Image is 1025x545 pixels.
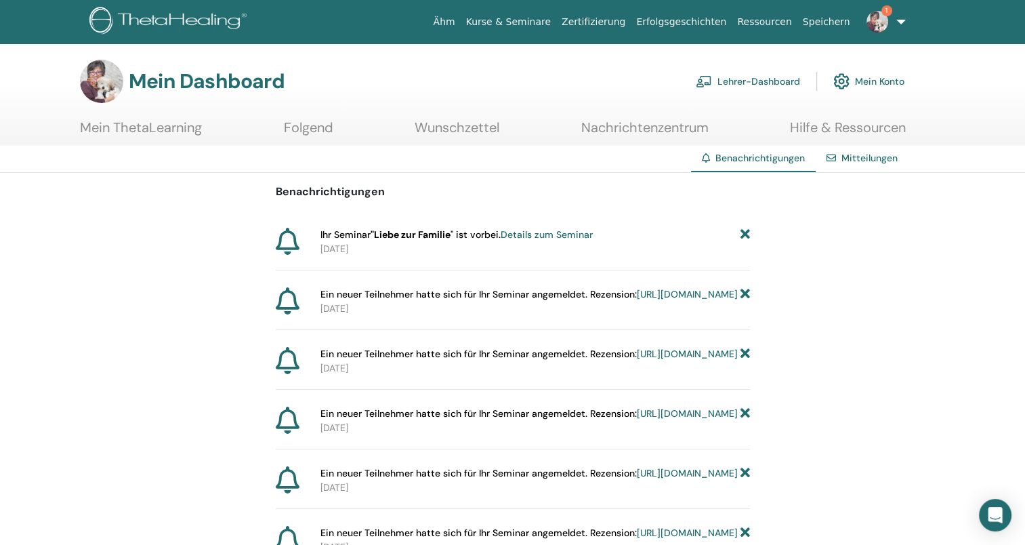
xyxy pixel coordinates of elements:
span: Ein neuer Teilnehmer hatte sich für Ihr Seminar angemeldet. Rezension: [320,466,738,481]
a: [URL][DOMAIN_NAME] [637,407,738,420]
a: Mitteilungen [841,152,898,164]
a: Details zum Seminar [501,228,593,241]
span: Ein neuer Teilnehmer hatte sich für Ihr Seminar angemeldet. Rezension: [320,526,738,540]
h3: Mein Dashboard [129,69,285,94]
img: default.jpg [80,60,123,103]
img: cog.svg [833,70,850,93]
img: logo.png [89,7,251,37]
p: [DATE] [320,481,750,495]
p: [DATE] [320,242,750,256]
span: Ein neuer Teilnehmer hatte sich für Ihr Seminar angemeldet. Rezension: [320,287,738,302]
a: Erfolgsgeschichten [631,9,732,35]
a: Hilfe & Ressourcen [790,119,906,146]
span: Ein neuer Teilnehmer hatte sich für Ihr Seminar angemeldet. Rezension: [320,347,738,361]
p: [DATE] [320,361,750,376]
a: Nachrichtenzentrum [581,119,709,146]
span: 1 [881,5,892,16]
a: [URL][DOMAIN_NAME] [637,527,738,539]
div: Öffnen Sie den Intercom Messenger [979,499,1011,531]
a: Zertifizierung [556,9,631,35]
font: Mein Konto [855,75,904,87]
a: [URL][DOMAIN_NAME] [637,348,738,360]
strong: "Liebe zur Familie [371,228,451,241]
font: Ihr Seminar " ist vorbei. [320,228,593,241]
a: Kurse & Seminare [461,9,556,35]
p: Benachrichtigungen [276,184,750,200]
a: [URL][DOMAIN_NAME] [637,467,738,479]
a: Lehrer-Dashboard [696,66,800,96]
font: Lehrer-Dashboard [717,75,800,87]
p: [DATE] [320,421,750,435]
a: Wunschzettel [415,119,499,146]
img: default.jpg [866,11,888,33]
a: Speichern [797,9,856,35]
a: Mein ThetaLearning [80,119,202,146]
span: Benachrichtigungen [715,152,805,164]
span: Ein neuer Teilnehmer hatte sich für Ihr Seminar angemeldet. Rezension: [320,407,738,421]
a: Ähm [427,9,460,35]
a: Folgend [284,119,333,146]
p: [DATE] [320,302,750,316]
a: Mein Konto [833,66,904,96]
a: Ressourcen [732,9,797,35]
a: [URL][DOMAIN_NAME] [637,288,738,300]
img: chalkboard-teacher.svg [696,75,712,87]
